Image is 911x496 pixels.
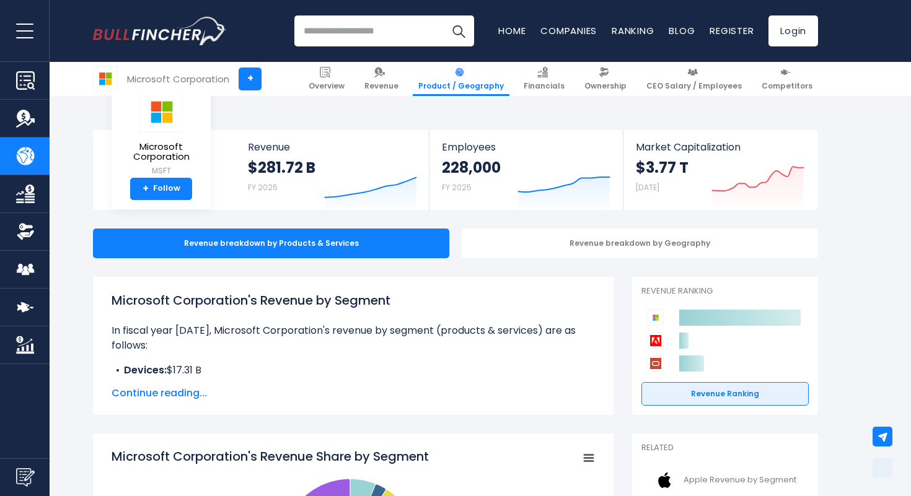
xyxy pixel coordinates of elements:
[579,62,632,96] a: Ownership
[248,141,417,153] span: Revenue
[309,81,345,91] span: Overview
[139,91,183,133] img: MSFT logo
[646,81,742,91] span: CEO Salary / Employees
[442,141,610,153] span: Employees
[762,81,812,91] span: Competitors
[130,178,192,200] a: +Follow
[641,286,809,297] p: Revenue Ranking
[93,17,227,45] img: Bullfincher logo
[462,228,818,258] div: Revenue breakdown by Geography
[303,62,350,96] a: Overview
[756,62,818,96] a: Competitors
[710,24,754,37] a: Register
[112,363,595,378] li: $17.31 B
[768,15,818,46] a: Login
[112,323,595,353] p: In fiscal year [DATE], Microsoft Corporation's revenue by segment (products & services) are as fo...
[636,182,659,193] small: [DATE]
[524,81,565,91] span: Financials
[413,62,509,96] a: Product / Geography
[112,386,595,401] span: Continue reading...
[636,158,689,177] strong: $3.77 T
[584,81,627,91] span: Ownership
[641,62,747,96] a: CEO Salary / Employees
[684,475,796,485] span: Apple Revenue by Segment
[540,24,597,37] a: Companies
[648,310,664,326] img: Microsoft Corporation competitors logo
[418,81,504,91] span: Product / Geography
[93,17,226,45] a: Go to homepage
[649,466,680,494] img: AAPL logo
[143,183,149,194] strong: +
[641,443,809,453] p: Related
[442,158,501,177] strong: 228,000
[248,182,278,193] small: FY 2025
[442,182,472,193] small: FY 2025
[248,158,315,177] strong: $281.72 B
[641,382,809,406] a: Revenue Ranking
[498,24,526,37] a: Home
[669,24,695,37] a: Blog
[93,228,449,258] div: Revenue breakdown by Products & Services
[121,142,201,162] span: Microsoft Corporation
[112,448,429,465] tspan: Microsoft Corporation's Revenue Share by Segment
[359,62,404,96] a: Revenue
[112,291,595,310] h1: Microsoft Corporation's Revenue by Segment
[121,90,201,178] a: Microsoft Corporation MSFT
[235,130,429,210] a: Revenue $281.72 B FY 2025
[239,67,262,90] a: +
[429,130,622,210] a: Employees 228,000 FY 2025
[648,333,664,349] img: Adobe competitors logo
[612,24,654,37] a: Ranking
[16,222,35,241] img: Ownership
[94,67,117,90] img: MSFT logo
[648,355,664,372] img: Oracle Corporation competitors logo
[518,62,570,96] a: Financials
[443,15,474,46] button: Search
[124,363,167,377] b: Devices:
[636,141,804,153] span: Market Capitalization
[121,165,201,176] small: MSFT
[127,72,229,86] div: Microsoft Corporation
[623,130,817,210] a: Market Capitalization $3.77 T [DATE]
[364,81,398,91] span: Revenue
